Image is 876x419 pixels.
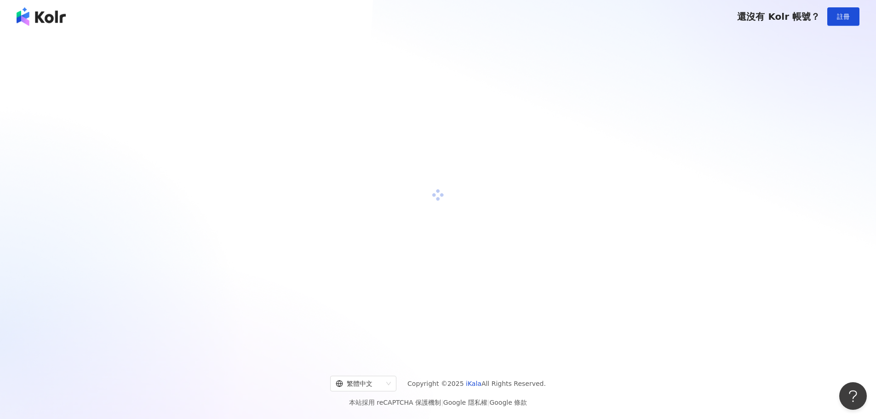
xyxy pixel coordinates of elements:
[466,380,481,387] a: iKala
[837,13,850,20] span: 註冊
[17,7,66,26] img: logo
[737,11,820,22] span: 還沒有 Kolr 帳號？
[441,399,443,406] span: |
[443,399,487,406] a: Google 隱私權
[487,399,490,406] span: |
[489,399,527,406] a: Google 條款
[407,378,546,389] span: Copyright © 2025 All Rights Reserved.
[839,382,867,410] iframe: Help Scout Beacon - Open
[349,397,527,408] span: 本站採用 reCAPTCHA 保護機制
[827,7,859,26] button: 註冊
[336,376,383,391] div: 繁體中文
